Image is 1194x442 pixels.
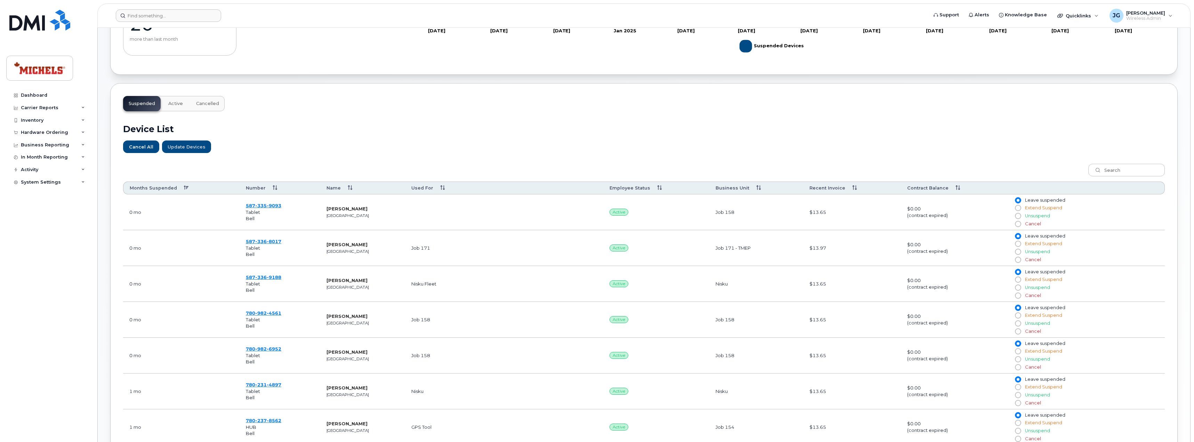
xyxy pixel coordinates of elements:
[246,203,281,208] span: 587
[801,28,818,33] tspan: [DATE]
[123,182,240,194] th: Months Suspended: activate to sort column descending
[964,8,994,22] a: Alerts
[246,382,281,387] a: 7802314897
[326,349,368,355] strong: [PERSON_NAME]
[246,251,255,257] span: Bell
[240,182,320,194] th: Number: activate to sort column ascending
[1015,277,1020,282] input: Extend Suspend
[1015,321,1020,326] input: Unsuspend
[326,206,368,211] strong: [PERSON_NAME]
[1025,233,1065,239] span: Leave suspended
[196,101,219,106] span: Cancelled
[1015,241,1020,247] input: Extend Suspend
[1015,313,1020,318] input: Extend Suspend
[610,244,628,251] span: Active
[709,373,803,409] td: Nisku
[1025,329,1041,334] span: Cancel
[709,302,803,338] td: Job 158
[709,194,803,230] td: Job 158
[246,239,281,244] span: 587
[168,101,183,106] span: Active
[1025,213,1050,218] span: Unsuspend
[926,28,944,33] tspan: [DATE]
[1126,10,1165,16] span: [PERSON_NAME]
[326,356,369,361] small: [GEOGRAPHIC_DATA]
[553,28,571,33] tspan: [DATE]
[130,37,230,42] p: more than last month
[255,310,267,316] span: 982
[1052,9,1103,23] div: Quicklinks
[1015,205,1020,211] input: Extend Suspend
[1015,356,1020,362] input: Unsuspend
[267,346,281,352] span: 6952
[901,194,1008,230] td: $0.00
[1126,16,1165,21] span: Wireless Admin
[740,37,804,55] g: Suspended Devices
[1005,11,1047,18] span: Knowledge Base
[1088,164,1165,176] input: Search
[246,353,260,358] span: Tablet
[1025,341,1065,346] span: Leave suspended
[428,28,445,33] tspan: [DATE]
[267,239,281,244] span: 8017
[116,9,221,22] input: Find something...
[326,242,368,247] strong: [PERSON_NAME]
[1015,213,1020,219] input: Unsuspend
[990,28,1007,33] tspan: [DATE]
[709,266,803,302] td: Nisku
[1066,13,1091,18] span: Quicklinks
[1015,305,1020,311] input: Leave suspended
[490,28,508,33] tspan: [DATE]
[1015,233,1020,239] input: Leave suspended
[709,338,803,373] td: Job 158
[907,427,1002,434] div: (contract expired)
[803,266,901,302] td: $13.65
[1025,412,1065,418] span: Leave suspended
[123,266,240,302] td: 0 mo
[901,230,1008,266] td: $0.00
[1025,205,1062,210] span: Extend Suspend
[246,245,260,251] span: Tablet
[326,428,369,433] small: [GEOGRAPHIC_DATA]
[326,385,368,391] strong: [PERSON_NAME]
[123,140,159,153] button: Cancel All
[246,388,260,394] span: Tablet
[1025,249,1050,254] span: Unsuspend
[1015,341,1020,346] input: Leave suspended
[246,418,281,423] span: 780
[1025,377,1065,382] span: Leave suspended
[1015,377,1020,382] input: Leave suspended
[267,418,281,423] span: 8562
[255,274,267,280] span: 336
[246,323,255,329] span: Bell
[1025,400,1041,405] span: Cancel
[1115,28,1132,33] tspan: [DATE]
[610,388,628,395] span: Active
[901,182,1008,194] th: Contract Balance: activate to sort column ascending
[1015,221,1020,227] input: Cancel
[610,352,628,359] span: Active
[1015,329,1020,334] input: Cancel
[1015,348,1020,354] input: Extend Suspend
[1052,28,1070,33] tspan: [DATE]
[901,373,1008,409] td: $0.00
[326,278,368,283] strong: [PERSON_NAME]
[246,346,281,352] a: 7809826952
[907,391,1002,398] div: (contract expired)
[803,302,901,338] td: $13.65
[709,182,803,194] th: Business Unit: activate to sort column ascending
[246,346,281,352] span: 780
[1015,364,1020,370] input: Cancel
[267,310,281,316] span: 4561
[863,28,880,33] tspan: [DATE]
[975,11,989,18] span: Alerts
[246,239,281,244] a: 5873368017
[1015,293,1020,298] input: Cancel
[1015,249,1020,255] input: Unsuspend
[326,213,369,218] small: [GEOGRAPHIC_DATA]
[246,359,255,364] span: Bell
[803,373,901,409] td: $13.65
[246,382,281,387] span: 780
[901,302,1008,338] td: $0.00
[246,203,281,208] a: 5873359093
